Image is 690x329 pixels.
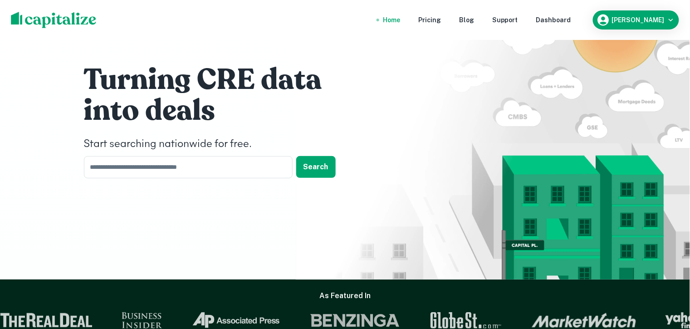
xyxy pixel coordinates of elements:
a: Blog [459,15,474,25]
a: Support [492,15,518,25]
h1: into deals [84,93,356,129]
h6: As Featured In [319,290,371,301]
button: [PERSON_NAME] [593,10,679,29]
a: Home [383,15,400,25]
button: Search [296,156,336,178]
a: Pricing [418,15,441,25]
h4: Start searching nationwide for free. [84,136,356,152]
a: Dashboard [536,15,571,25]
h6: [PERSON_NAME] [612,17,665,23]
img: GlobeSt [428,312,502,329]
img: Benzinga [309,312,400,329]
h1: Turning CRE data [84,62,356,98]
img: capitalize-logo.png [11,12,97,28]
img: Associated Press [191,312,280,329]
img: Market Watch [531,313,636,328]
img: Business Insider [121,312,161,329]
